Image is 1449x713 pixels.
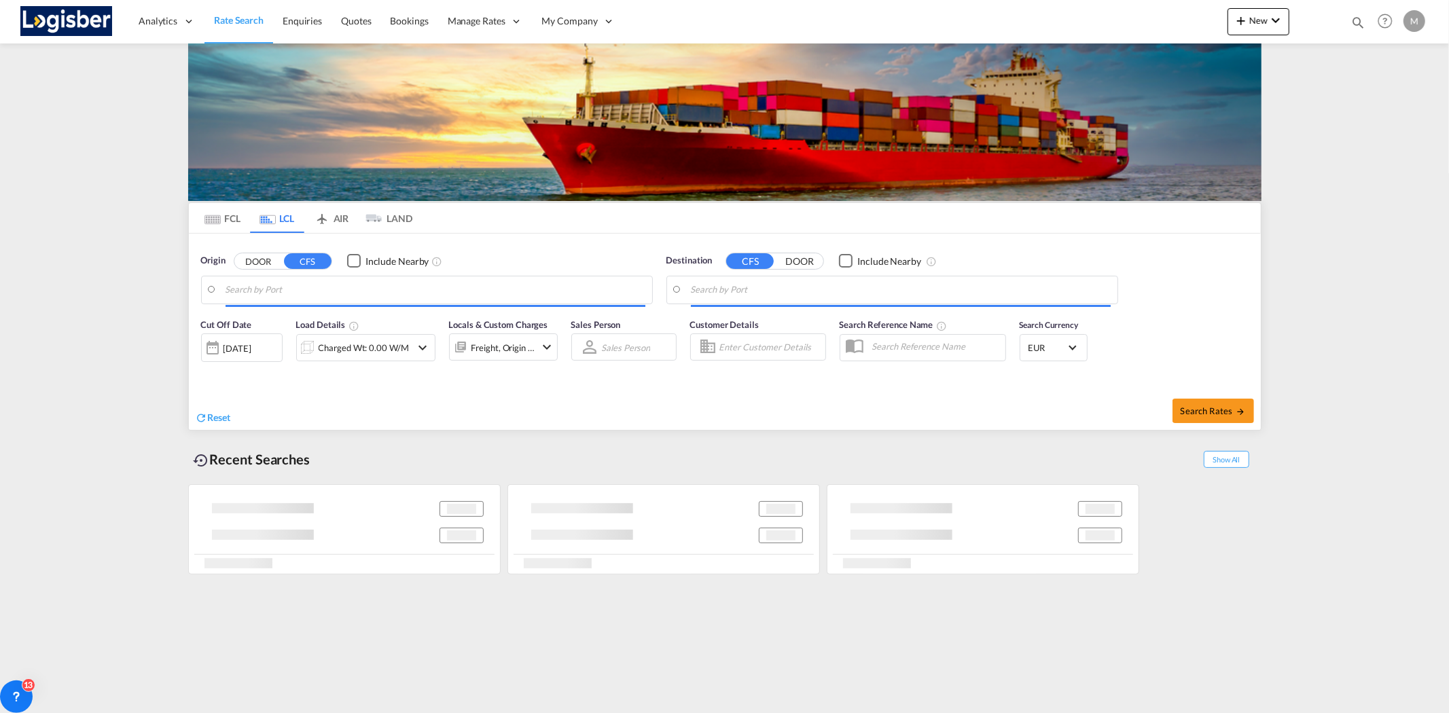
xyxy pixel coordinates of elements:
md-checkbox: Checkbox No Ink [347,254,429,268]
span: Search Rates [1181,405,1246,416]
span: Origin [201,254,226,268]
span: Customer Details [690,319,759,330]
img: d7a75e507efd11eebffa5922d020a472.png [20,6,112,37]
button: icon-plus 400-fgNewicon-chevron-down [1228,8,1289,35]
md-icon: Unchecked: Ignores neighbouring ports when fetching rates.Checked : Includes neighbouring ports w... [431,256,442,267]
div: Origin DOOR CFS Checkbox No InkUnchecked: Ignores neighbouring ports when fetching rates.Checked ... [189,234,1261,430]
span: New [1233,15,1284,26]
div: M [1403,10,1425,32]
div: [DATE] [223,342,251,354]
input: Search by Port [691,280,1111,300]
div: Charged Wt: 0.00 W/M [319,338,409,357]
span: Help [1374,10,1397,33]
md-icon: icon-airplane [314,211,330,221]
span: Sales Person [571,319,621,330]
span: Show All [1204,451,1249,468]
button: Search Ratesicon-arrow-right [1173,399,1254,423]
div: [DATE] [201,333,283,362]
md-icon: icon-magnify [1350,15,1365,30]
input: Enter Customer Details [719,337,821,357]
div: icon-magnify [1350,15,1365,35]
span: Rate Search [214,14,264,26]
div: Freight Origin Destination [471,338,535,357]
md-select: Select Currency: € EUREuro [1027,337,1080,357]
md-icon: icon-chevron-down [415,340,431,356]
span: Enquiries [283,15,322,26]
button: CFS [284,253,332,269]
input: Search by Port [226,280,645,300]
md-tab-item: AIR [304,203,359,233]
span: My Company [542,14,598,28]
span: EUR [1028,342,1067,354]
md-icon: icon-backup-restore [194,452,210,469]
div: Include Nearby [365,255,429,268]
md-select: Sales Person [601,337,652,357]
div: Freight Origin Destinationicon-chevron-down [449,333,558,361]
md-datepicker: Select [201,361,211,379]
div: Recent Searches [188,444,316,475]
button: DOOR [776,253,823,269]
md-icon: Chargeable Weight [348,321,359,331]
div: Include Nearby [857,255,921,268]
span: Bookings [391,15,429,26]
md-icon: icon-plus 400-fg [1233,12,1249,29]
div: Charged Wt: 0.00 W/Micon-chevron-down [296,334,435,361]
md-icon: icon-chevron-down [1268,12,1284,29]
span: Destination [666,254,713,268]
span: Load Details [296,319,360,330]
span: Quotes [341,15,371,26]
md-icon: icon-chevron-down [539,339,555,355]
span: Reset [208,412,231,423]
md-tab-item: LCL [250,203,304,233]
md-tab-item: FCL [196,203,250,233]
button: DOOR [234,253,282,269]
md-pagination-wrapper: Use the left and right arrow keys to navigate between tabs [196,203,413,233]
span: Cut Off Date [201,319,252,330]
md-icon: Your search will be saved by the below given name [936,321,947,331]
span: Search Reference Name [840,319,948,330]
span: Search Currency [1020,320,1079,330]
md-icon: icon-arrow-right [1236,407,1245,416]
span: Analytics [139,14,177,28]
div: Help [1374,10,1403,34]
md-tab-item: LAND [359,203,413,233]
span: Manage Rates [448,14,505,28]
div: icon-refreshReset [196,411,231,426]
span: Locals & Custom Charges [449,319,548,330]
md-checkbox: Checkbox No Ink [839,254,921,268]
input: Search Reference Name [865,336,1005,356]
button: CFS [726,253,774,269]
md-icon: Unchecked: Ignores neighbouring ports when fetching rates.Checked : Includes neighbouring ports w... [926,256,937,267]
img: LCL+%26+FCL+BACKGROUND.png [188,43,1262,201]
md-icon: icon-refresh [196,412,208,424]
